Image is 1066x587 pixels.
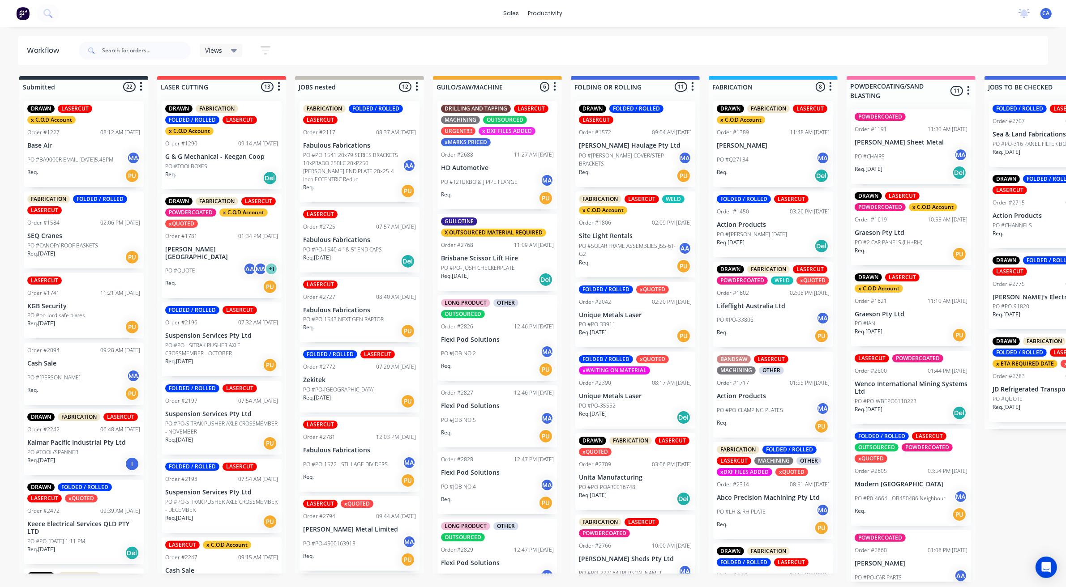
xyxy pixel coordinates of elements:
div: Order #1584 [27,219,60,227]
p: Req. [DATE] [27,250,55,258]
p: Action Products [717,392,830,400]
div: Order #1621 [855,297,887,305]
div: DRAWN [993,337,1020,345]
div: 11:09 AM [DATE] [514,241,554,249]
div: MACHINING [717,366,756,374]
div: LASERCUT [993,186,1027,194]
p: Req. [717,168,728,176]
div: AA [243,262,257,276]
div: Del [539,272,553,287]
p: Req. [DATE] [855,328,882,336]
div: Order #2827 [441,389,473,397]
div: LASERCUTOrder #272507:57 AM [DATE]Fabulous FabricationsPO #PO-1540 4 " & 5" END CAPSReq.[DATE]Del [300,207,420,272]
div: x C.O.D Account [219,208,268,217]
div: LASERCUT [579,116,613,124]
div: LONG PRODUCTOTHEROUTSOURCEDOrder #282612:46 PM [DATE]Flexi Pod SolutionsPO #JOB NO.2MAReq.PU [437,295,557,381]
div: Order #2727 [303,293,335,301]
p: Site Light Rentals [579,232,692,240]
div: 07:32 AM [DATE] [238,319,278,327]
p: Req. [165,279,176,287]
div: MA [540,345,554,358]
p: PO #PO-33806 [717,316,753,324]
p: Fabulous Fabrications [303,142,416,149]
div: Order #2707 [993,117,1025,125]
div: FOLDED / ROLLEDLASERCUTOrder #219707:54 AM [DATE]Suspension Services Pty LtdPO #PO-SITRAK PUSHER ... [162,381,282,455]
p: [PERSON_NAME] Sheet Metal [855,139,968,146]
div: DRAWN [165,197,193,205]
div: PU [539,362,553,377]
div: POWDERCOATED [855,113,906,121]
p: PO #PO-33911 [579,320,616,328]
div: Order #1741 [27,289,60,297]
div: DRAWNFOLDED / ROLLEDLASERCUTOrder #157209:04 AM [DATE][PERSON_NAME] Haulage Pty LtdPO #[PERSON_NA... [575,101,695,187]
div: Order #2094 [27,346,60,354]
p: G & G Mechanical - Keegan Coop [165,153,278,161]
div: Order #2117 [303,128,335,136]
p: Req. [DATE] [441,272,469,280]
p: Req. [441,191,452,199]
div: Order #209409:28 AM [DATE]Cash SalePO #[PERSON_NAME]MAReq.PU [24,343,144,405]
div: FABRICATION [747,265,790,273]
div: DRAWN [717,105,744,113]
div: FOLDED / ROLLED [579,355,633,363]
p: Cash Sale [27,360,140,367]
div: Del [952,166,967,180]
div: FOLDED / ROLLED [73,195,127,203]
div: FABRICATIONFOLDED / ROLLEDLASERCUTOrder #211708:37 AM [DATE]Fabulous FabricationsPO #PO-1541 20x7... [300,101,420,202]
div: 02:06 PM [DATE] [100,219,140,227]
div: 10:55 AM [DATE] [928,216,968,224]
div: Order #1717 [717,379,749,387]
div: FOLDED / ROLLED [993,349,1047,357]
div: FABRICATION [579,195,621,203]
div: 02:08 PM [DATE] [790,289,830,297]
div: Order #2826 [441,323,473,331]
div: LASERCUT [223,384,257,392]
div: DRAWN [993,256,1020,264]
p: Fabulous Fabrications [303,306,416,314]
p: PO #T2TURBO & J PIPE FLANGE [441,178,518,186]
p: PO #CANOPY ROOF BASKETS [27,242,98,250]
p: PO #PO- JOSH CHECKERPLATE [441,264,515,272]
div: x C.O.D Account [855,285,903,293]
div: PU [676,169,691,183]
p: Req. [DATE] [717,238,745,247]
div: MA [540,174,554,187]
p: PO #[PERSON_NAME] COVER/STEP BRACKETS [579,152,678,168]
div: 11:10 AM [DATE] [928,297,968,305]
div: x DXF FILES ADDED [479,127,535,135]
div: MA [678,151,692,165]
div: MACHINING [441,116,480,124]
div: DRAWN [165,105,193,113]
div: FOLDED / ROLLEDLASERCUTOrder #145003:26 PM [DATE]Action ProductsPO #[PERSON_NAME] [DATE]Req.[DATE... [713,191,833,257]
p: Req. [303,183,314,191]
div: DRAWN [579,105,606,113]
div: FOLDED / ROLLEDLASERCUTOrder #219607:32 AM [DATE]Suspension Services Pty LtdPO #PO - SITRAK PUSHE... [162,302,282,376]
div: BANDSAW [717,355,751,363]
div: Order #1191 [855,125,887,133]
p: Req. [717,328,728,336]
div: DRAWNFABRICATIONFOLDED / ROLLEDLASERCUTx C.O.D AccountOrder #129009:14 AM [DATE]G & G Mechanical ... [162,101,282,189]
p: PO #Q27134 [717,156,749,164]
div: PU [539,191,553,205]
p: Req. [303,323,314,332]
div: FABRICATIONFOLDED / ROLLEDLASERCUTOrder #158402:06 PM [DATE]SEQ CranesPO #CANOPY ROOF BASKETSReq.... [24,191,144,268]
div: URGENT!!!! [441,127,475,135]
div: POWDERCOATED [717,276,768,285]
div: Order #1450 [717,208,749,216]
div: 11:21 AM [DATE] [100,289,140,297]
p: Suspension Services Pty Ltd [165,332,278,340]
p: Req. [DATE] [855,165,882,173]
div: DRAWNLASERCUTx C.O.D AccountOrder #122708:12 AM [DATE]Base AirPO #BA9000R EMAIL [DATE]5.45PMMAReq.PU [24,101,144,187]
p: PO #JOB NO.2 [441,349,476,357]
div: Order #1389 [717,128,749,136]
p: PO #PO-[GEOGRAPHIC_DATA] [303,386,375,394]
div: FOLDED / ROLLED [165,116,219,124]
div: LASERCUTPOWDERCOATEDOrder #260001:44 PM [DATE]Wenco International Mining Systems LtdPO #PO-WBEPO0... [851,351,971,424]
p: PO #PO-1543 NEXT GEN RAPTOR [303,315,384,323]
div: FOLDED / ROLLED [303,350,357,358]
div: DRAWN [717,265,744,273]
p: PO #[PERSON_NAME] [27,374,81,382]
div: LASERCUT [303,116,338,124]
div: GUILOTINEX OUTSOURCED MATERIAL REQUIREDOrder #276811:09 AM [DATE]Brisbane Scissor Lift HirePO #PO... [437,214,557,291]
div: AA [678,242,692,255]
